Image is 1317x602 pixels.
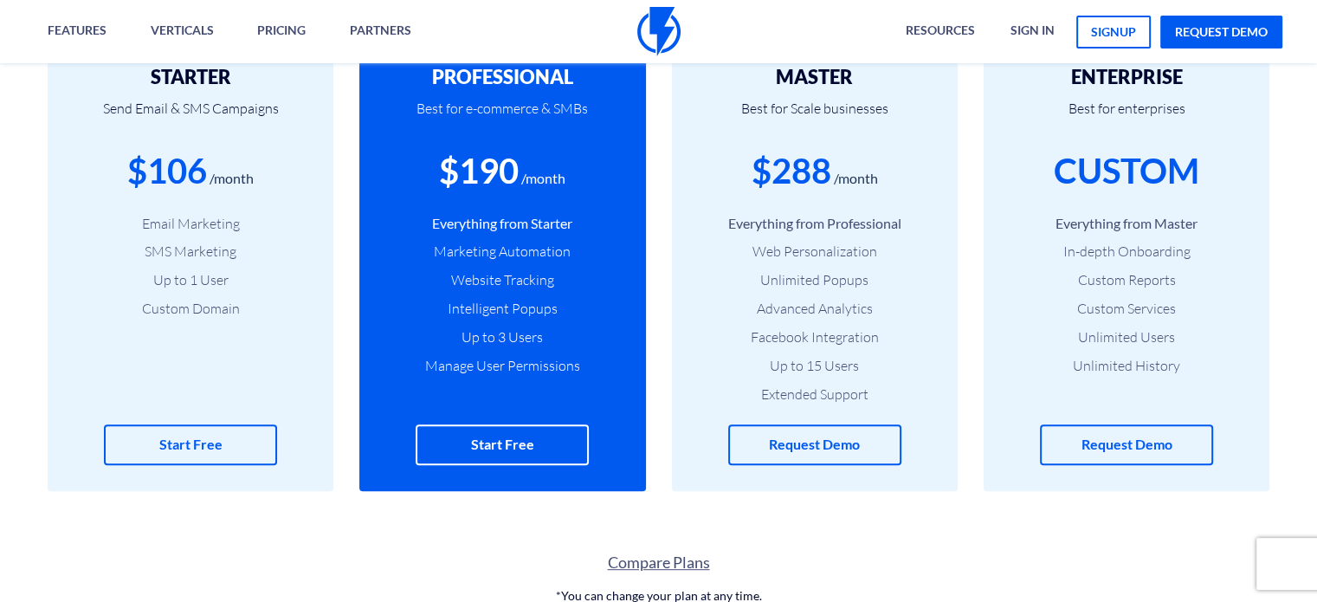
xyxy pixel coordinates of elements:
p: Best for Scale businesses [698,87,932,146]
a: Request Demo [1040,424,1213,465]
h2: ENTERPRISE [1010,67,1243,87]
li: In-depth Onboarding [1010,242,1243,262]
li: Up to 3 Users [385,327,619,347]
li: Intelligent Popups [385,299,619,319]
li: Marketing Automation [385,242,619,262]
div: $190 [439,146,519,196]
h2: PROFESSIONAL [385,67,619,87]
div: $106 [127,146,207,196]
li: Email Marketing [74,214,307,234]
li: Advanced Analytics [698,299,932,319]
li: Website Tracking [385,270,619,290]
li: Up to 1 User [74,270,307,290]
li: Manage User Permissions [385,356,619,376]
p: Send Email & SMS Campaigns [74,87,307,146]
li: Everything from Master [1010,214,1243,234]
a: signup [1076,16,1151,49]
a: Request Demo [728,424,901,465]
li: Unlimited History [1010,356,1243,376]
li: Everything from Starter [385,214,619,234]
li: Up to 15 Users [698,356,932,376]
li: Facebook Integration [698,327,932,347]
li: Unlimited Popups [698,270,932,290]
a: Start Free [416,424,589,465]
div: /month [210,169,254,189]
a: request demo [1160,16,1282,49]
li: Custom Reports [1010,270,1243,290]
div: /month [834,169,878,189]
div: /month [521,169,565,189]
li: Custom Domain [74,299,307,319]
div: CUSTOM [1054,146,1199,196]
li: Everything from Professional [698,214,932,234]
li: Extended Support [698,385,932,405]
a: Start Free [104,424,277,465]
li: Custom Services [1010,299,1243,319]
li: Web Personalization [698,242,932,262]
li: SMS Marketing [74,242,307,262]
div: $288 [752,146,831,196]
p: Best for e-commerce & SMBs [385,87,619,146]
h2: MASTER [698,67,932,87]
h2: STARTER [74,67,307,87]
p: Best for enterprises [1010,87,1243,146]
li: Unlimited Users [1010,327,1243,347]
